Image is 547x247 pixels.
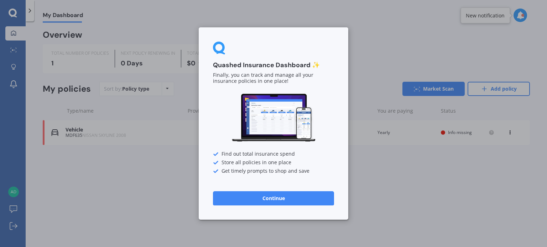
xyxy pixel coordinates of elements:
div: Find out total insurance spend [213,151,334,157]
div: Get timely prompts to shop and save [213,168,334,174]
div: Store all policies in one place [213,160,334,166]
img: Dashboard [231,93,316,143]
button: Continue [213,191,334,205]
h3: Quashed Insurance Dashboard ✨ [213,61,334,69]
p: Finally, you can track and manage all your insurance policies in one place! [213,73,334,85]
